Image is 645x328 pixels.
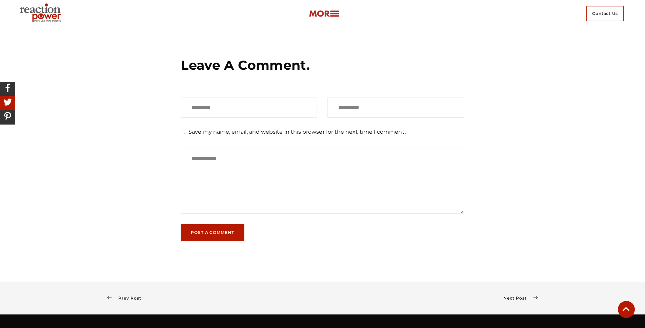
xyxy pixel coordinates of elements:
img: Executive Branding | Personal Branding Agency [17,1,66,26]
span: Contact Us [586,6,624,21]
a: Next Post [503,296,538,301]
a: Prev Post [107,296,141,301]
span: Next Post [503,296,533,301]
span: Post a Comment [191,231,234,235]
h3: Leave a Comment. [181,57,464,74]
img: Share On Facebook [2,82,14,94]
img: more-btn.png [309,10,339,18]
img: Share On Twitter [2,96,14,108]
span: Prev Post [112,296,141,301]
button: Post a Comment [181,224,244,241]
img: Share On Pinterest [2,110,14,122]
